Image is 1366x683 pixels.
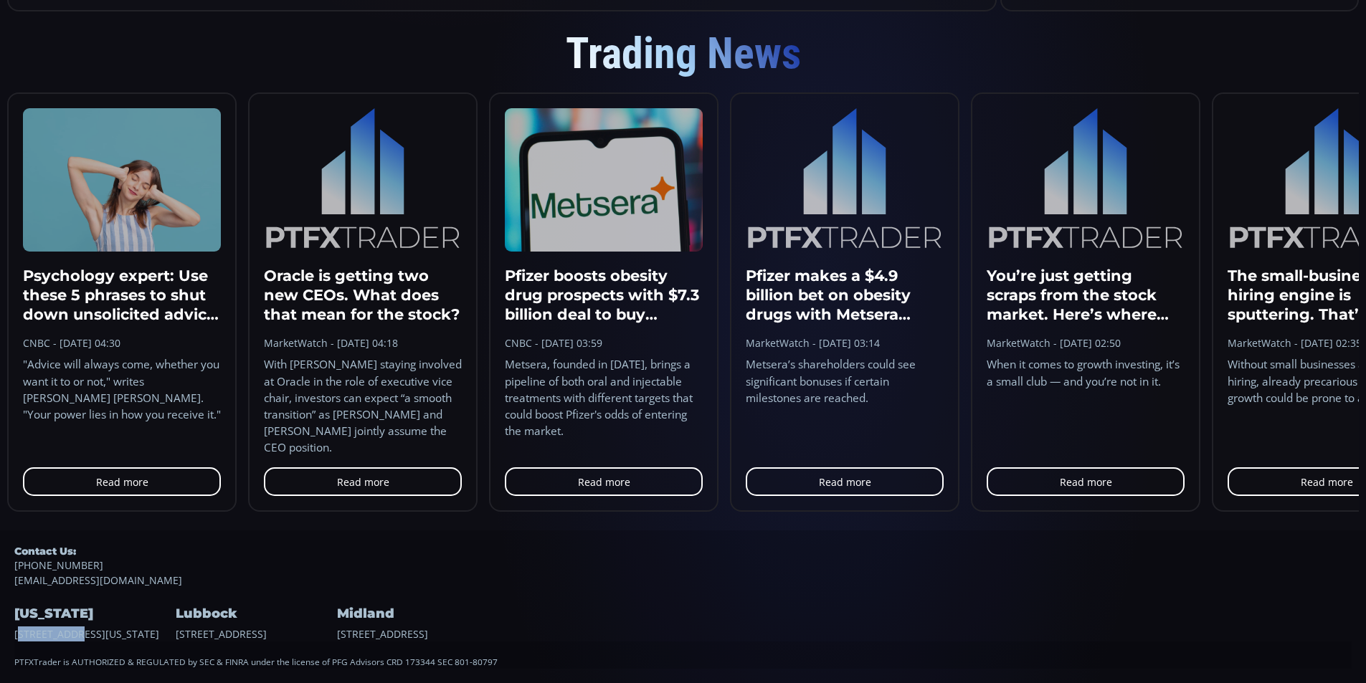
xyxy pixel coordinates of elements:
a: Read more [746,467,944,496]
div: With [PERSON_NAME] staying involved at Oracle in the role of executive vice chair, investors can ... [264,356,462,456]
button: 14:20:32 (UTC) [818,621,897,648]
div: MarketWatch - [DATE] 03:14 [746,335,944,350]
a: Read more [505,467,703,496]
div: auto [959,629,979,640]
div: MarketWatch - [DATE] 04:18 [264,335,462,350]
span: Trading News [566,28,801,79]
a: Read more [264,467,462,496]
div: Metsera’s shareholders could see significant bonuses if certain milestones are reached. [746,356,944,406]
div: 5y [52,629,62,640]
h5: Contact Us: [14,545,1352,558]
div: C [338,35,345,46]
div: PTFXTrader is AUTHORIZED & REGULATED by SEC & FINRA under the license of PFG Advisors CRD 173344 ... [14,641,1352,669]
div: Bitcoin [93,33,136,46]
div: Market open [146,33,159,46]
div: Volume [47,52,77,62]
div: BTC [47,33,70,46]
h3: Pfizer makes a $4.9 billion bet on obesity drugs with Metsera buyout deal [746,266,944,325]
div:  [13,191,24,205]
div: L [283,35,289,46]
div: 1d [162,629,174,640]
div: 3m [93,629,107,640]
div: H [227,35,234,46]
a: Read more [23,467,221,496]
h4: Lubbock [176,602,333,626]
div: Hide Drawings Toolbar [33,587,39,606]
a: [PHONE_NUMBER] [14,558,1352,573]
img: 108201391-1758303477924-GettyImages-1505718633.jpg [23,108,221,252]
div: 115232.29 [179,35,223,46]
div: O [171,35,179,46]
div: 5d [141,629,153,640]
img: logo.c86ae0b5.svg [264,108,462,252]
div: MarketWatch - [DATE] 02:50 [987,335,1185,350]
div: [STREET_ADDRESS][US_STATE] [14,588,172,641]
div: Toggle Percentage [911,621,931,648]
div: 1m [117,629,131,640]
div: CNBC - [DATE] 03:59 [505,335,703,350]
div: D [122,8,129,19]
div: When it comes to growth investing, it’s a small club — and you’re not in it. [987,356,1185,389]
div: 1y [72,629,83,640]
div: 111800.00 [289,35,333,46]
div: CNBC - [DATE] 04:30 [23,335,221,350]
div: Go to [192,621,215,648]
img: logo.c86ae0b5.svg [746,108,944,252]
img: logo.c86ae0b5.svg [987,108,1185,252]
div: [STREET_ADDRESS] [337,588,495,641]
h4: Midland [337,602,495,626]
div: Indicators [267,8,311,19]
div: 115379.25 [234,35,278,46]
div: Compare [193,8,234,19]
h3: Oracle is getting two new CEOs. What does that mean for the stock? [264,266,462,325]
div: 15.057K [83,52,118,62]
a: Read more [987,467,1185,496]
div: log [936,629,949,640]
img: 108196250-1757438255413-gettyimages-2207639855-TFSPI_02042025-6095.jpeg [505,108,703,252]
h3: Psychology expert: Use these 5 phrases to shut down unsolicited advice every time [23,266,221,325]
h4: [US_STATE] [14,602,172,626]
div: −2073.83 (−1.80%) [393,35,473,46]
div: 113158.46 [345,35,389,46]
span: 14:20:32 (UTC) [823,629,892,640]
div: 1D [70,33,93,46]
div: [EMAIL_ADDRESS][DOMAIN_NAME] [14,545,1352,588]
div: "Advice will always come, whether you want it to or not," writes [PERSON_NAME] [PERSON_NAME]. "Yo... [23,356,221,422]
div: Metsera, founded in [DATE], brings a pipeline of both oral and injectable treatments with differe... [505,356,703,439]
div: Toggle Auto Scale [954,621,984,648]
div: Toggle Log Scale [931,621,954,648]
h3: Pfizer boosts obesity drug prospects with $7.3 billion deal to buy Metsera [505,266,703,325]
h3: You’re just getting scraps from the stock market. Here’s where the big money is made. [987,266,1185,325]
div: [STREET_ADDRESS] [176,588,333,641]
